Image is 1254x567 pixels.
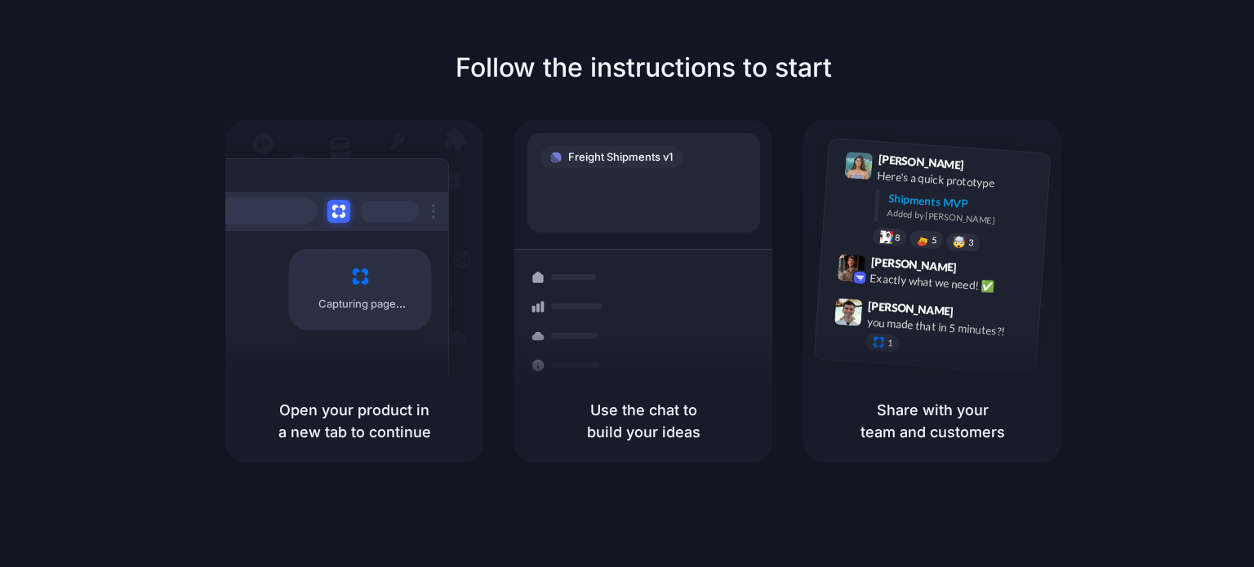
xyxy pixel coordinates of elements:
h5: Open your product in a new tab to continue [245,399,464,443]
h5: Use the chat to build your ideas [534,399,753,443]
h1: Follow the instructions to start [456,48,832,87]
div: Exactly what we need! ✅ [869,269,1033,297]
div: Here's a quick prototype [877,166,1040,194]
span: 9:42 AM [962,260,995,280]
span: [PERSON_NAME] [868,296,954,320]
span: [PERSON_NAME] [878,150,964,174]
span: 9:47 AM [958,304,992,324]
span: 3 [968,238,974,247]
h5: Share with your team and customers [823,399,1042,443]
div: Added by [PERSON_NAME] [887,206,1037,230]
span: 1 [887,339,893,348]
div: Shipments MVP [887,189,1038,216]
div: you made that in 5 minutes?! [866,313,1029,341]
span: [PERSON_NAME] [870,252,957,276]
span: Capturing page [318,296,406,312]
span: 8 [895,233,900,241]
span: Freight Shipments v1 [568,149,673,166]
span: 5 [932,235,937,244]
span: 9:41 AM [969,157,1003,177]
div: 🤯 [953,236,967,248]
